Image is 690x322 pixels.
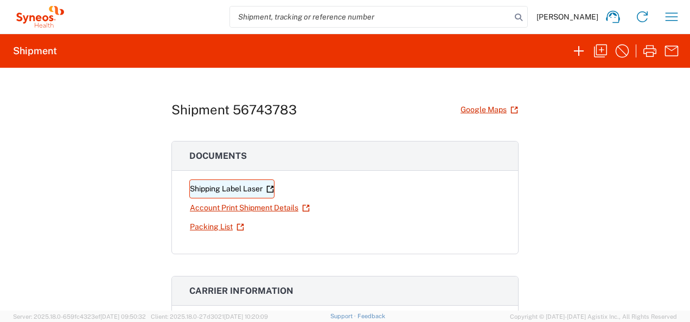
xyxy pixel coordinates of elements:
[510,312,677,321] span: Copyright © [DATE]-[DATE] Agistix Inc., All Rights Reserved
[189,217,245,236] a: Packing List
[189,151,247,161] span: Documents
[13,313,146,320] span: Server: 2025.18.0-659fc4323ef
[189,286,293,296] span: Carrier information
[100,313,146,320] span: [DATE] 09:50:32
[189,179,274,198] a: Shipping Label Laser
[357,313,385,319] a: Feedback
[536,12,598,22] span: [PERSON_NAME]
[13,44,57,57] h2: Shipment
[230,7,511,27] input: Shipment, tracking or reference number
[330,313,357,319] a: Support
[151,313,268,320] span: Client: 2025.18.0-27d3021
[224,313,268,320] span: [DATE] 10:20:09
[189,198,310,217] a: Account Print Shipment Details
[171,102,297,118] h1: Shipment 56743783
[460,100,519,119] a: Google Maps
